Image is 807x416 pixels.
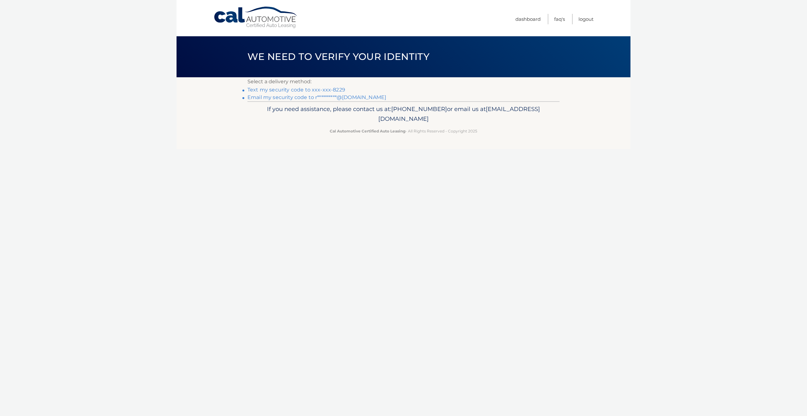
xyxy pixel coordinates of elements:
p: If you need assistance, please contact us at: or email us at [252,104,555,124]
a: Dashboard [515,14,541,24]
a: Cal Automotive [213,6,299,29]
p: Select a delivery method: [247,77,560,86]
a: Email my security code to r**********@[DOMAIN_NAME] [247,94,386,100]
span: [PHONE_NUMBER] [391,105,447,113]
strong: Cal Automotive Certified Auto Leasing [330,129,405,133]
a: Logout [578,14,594,24]
span: We need to verify your identity [247,51,429,62]
p: - All Rights Reserved - Copyright 2025 [252,128,555,134]
a: FAQ's [554,14,565,24]
a: Text my security code to xxx-xxx-8229 [247,87,345,93]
